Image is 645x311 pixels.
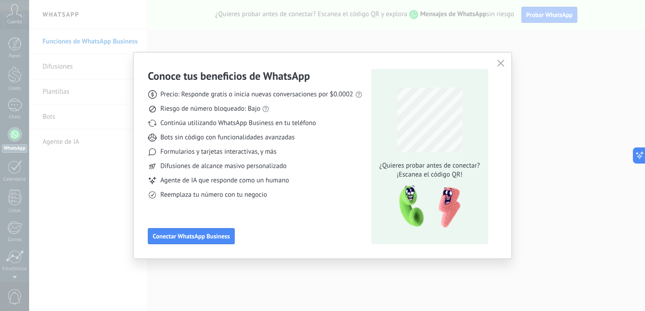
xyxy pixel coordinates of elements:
span: ¡Escanea el código QR! [377,170,482,179]
span: Precio: Responde gratis o inicia nuevas conversaciones por $0.0002 [160,90,353,99]
span: Formularios y tarjetas interactivas, y más [160,147,276,156]
span: Difusiones de alcance masivo personalizado [160,162,287,171]
h3: Conoce tus beneficios de WhatsApp [148,69,310,83]
span: ¿Quieres probar antes de conectar? [377,161,482,170]
img: qr-pic-1x.png [391,183,462,231]
span: Reemplaza tu número con tu negocio [160,190,267,199]
span: Conectar WhatsApp Business [153,233,230,239]
span: Agente de IA que responde como un humano [160,176,289,185]
span: Riesgo de número bloqueado: Bajo [160,104,260,113]
span: Bots sin código con funcionalidades avanzadas [160,133,295,142]
button: Conectar WhatsApp Business [148,228,235,244]
span: Continúa utilizando WhatsApp Business en tu teléfono [160,119,316,128]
